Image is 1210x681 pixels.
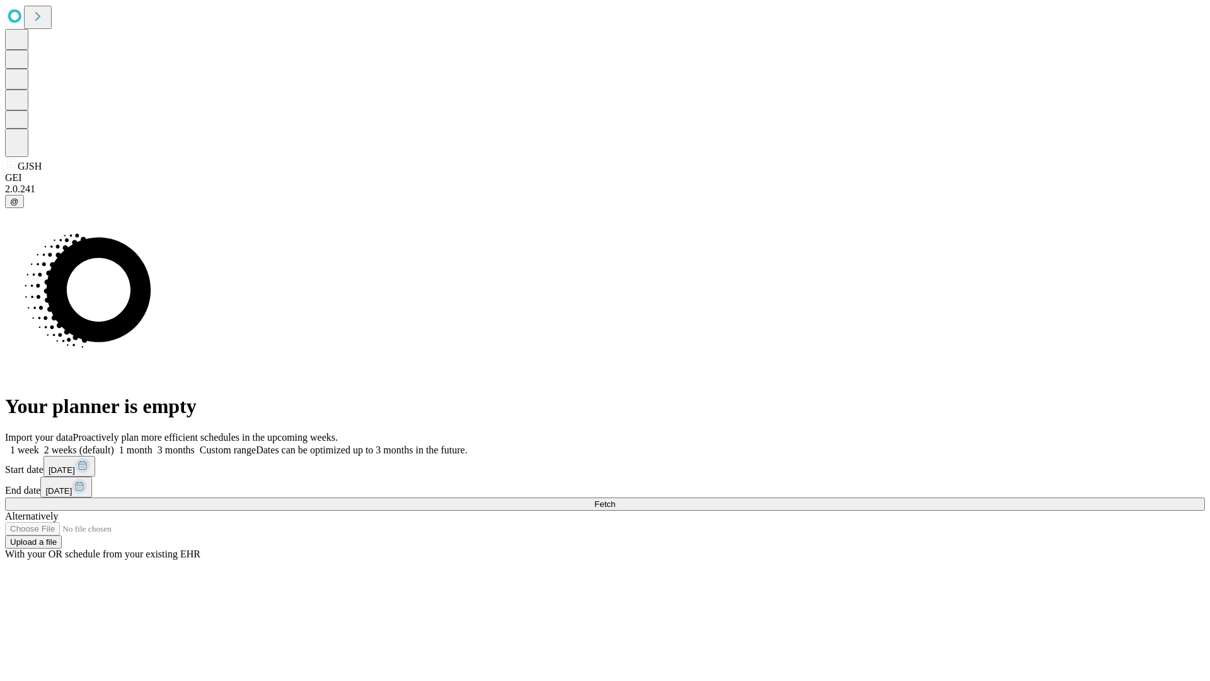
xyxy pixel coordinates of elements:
button: [DATE] [40,477,92,498]
span: With your OR schedule from your existing EHR [5,549,200,559]
span: @ [10,197,19,206]
span: [DATE] [49,465,75,475]
span: Alternatively [5,511,58,521]
button: Upload a file [5,535,62,549]
span: Fetch [594,499,615,509]
span: 2 weeks (default) [44,445,114,455]
button: [DATE] [43,456,95,477]
span: 1 month [119,445,153,455]
span: Import your data [5,432,73,443]
span: 3 months [158,445,195,455]
button: @ [5,195,24,208]
span: [DATE] [45,486,72,496]
span: 1 week [10,445,39,455]
button: Fetch [5,498,1205,511]
div: 2.0.241 [5,183,1205,195]
div: Start date [5,456,1205,477]
span: GJSH [18,161,42,172]
h1: Your planner is empty [5,395,1205,418]
span: Custom range [200,445,256,455]
span: Proactively plan more efficient schedules in the upcoming weeks. [73,432,338,443]
span: Dates can be optimized up to 3 months in the future. [256,445,467,455]
div: End date [5,477,1205,498]
div: GEI [5,172,1205,183]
